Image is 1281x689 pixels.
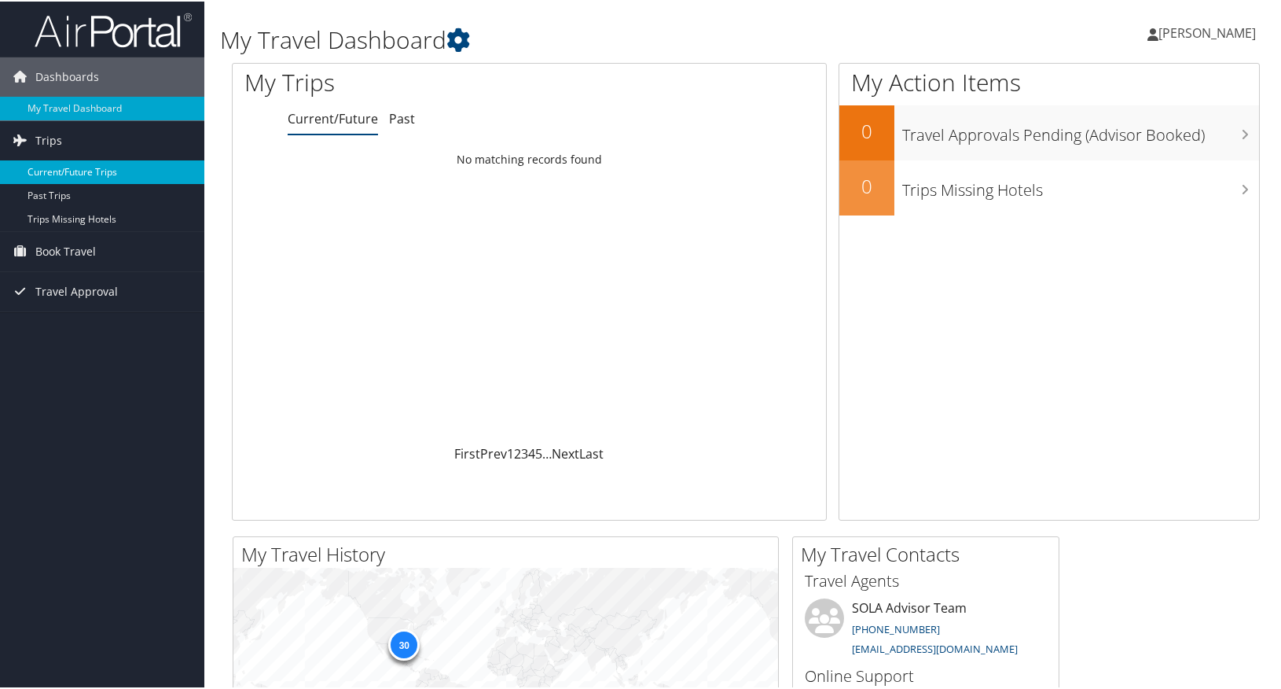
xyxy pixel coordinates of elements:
a: 5 [535,444,542,461]
li: SOLA Advisor Team [797,597,1055,661]
td: No matching records found [233,144,826,172]
a: [PHONE_NUMBER] [852,621,940,635]
img: airportal-logo.png [35,10,192,47]
span: Book Travel [35,230,96,270]
span: Dashboards [35,56,99,95]
h1: My Travel Dashboard [220,22,921,55]
h3: Travel Agents [805,569,1047,591]
h3: Trips Missing Hotels [902,170,1259,200]
a: [EMAIL_ADDRESS][DOMAIN_NAME] [852,640,1018,654]
span: Trips [35,120,62,159]
span: [PERSON_NAME] [1158,23,1256,40]
h2: My Travel Contacts [801,540,1059,566]
a: 1 [507,444,514,461]
a: Next [552,444,579,461]
a: 0Travel Approvals Pending (Advisor Booked) [839,104,1259,159]
a: Current/Future [288,109,378,126]
a: Prev [480,444,507,461]
a: 2 [514,444,521,461]
h2: 0 [839,116,894,143]
h2: My Travel History [241,540,778,566]
span: Travel Approval [35,271,118,310]
h1: My Action Items [839,64,1259,98]
h2: 0 [839,171,894,198]
a: First [454,444,480,461]
div: 30 [388,628,420,659]
a: Past [389,109,415,126]
span: … [542,444,552,461]
a: 4 [528,444,535,461]
h3: Travel Approvals Pending (Advisor Booked) [902,115,1259,145]
h1: My Trips [244,64,567,98]
a: Last [579,444,604,461]
a: [PERSON_NAME] [1147,8,1272,55]
a: 3 [521,444,528,461]
a: 0Trips Missing Hotels [839,159,1259,214]
h3: Online Support [805,664,1047,686]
